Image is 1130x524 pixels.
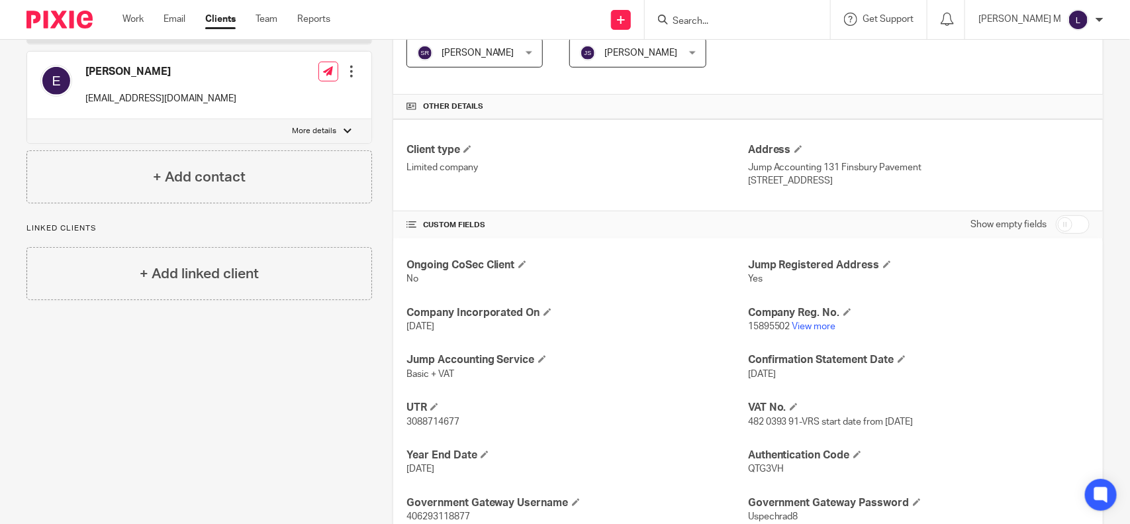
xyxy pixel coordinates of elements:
[297,13,330,26] a: Reports
[164,13,185,26] a: Email
[406,370,454,379] span: Basic + VAT
[970,218,1047,231] label: Show empty fields
[406,401,748,415] h4: UTR
[406,448,748,462] h4: Year End Date
[580,45,596,61] img: svg%3E
[406,464,434,474] span: [DATE]
[748,143,1090,157] h4: Address
[406,143,748,157] h4: Client type
[406,274,418,284] span: No
[748,174,1090,187] p: [STREET_ADDRESS]
[406,258,748,272] h4: Ongoing CoSec Client
[406,417,459,427] span: 3088714677
[85,92,236,105] p: [EMAIL_ADDRESS][DOMAIN_NAME]
[748,258,1090,272] h4: Jump Registered Address
[748,370,776,379] span: [DATE]
[671,16,790,28] input: Search
[122,13,144,26] a: Work
[205,13,236,26] a: Clients
[604,48,677,58] span: [PERSON_NAME]
[978,13,1061,26] p: [PERSON_NAME] M
[26,11,93,28] img: Pixie
[256,13,277,26] a: Team
[406,353,748,367] h4: Jump Accounting Service
[406,306,748,320] h4: Company Incorporated On
[748,448,1090,462] h4: Authentication Code
[140,264,259,284] h4: + Add linked client
[417,45,433,61] img: svg%3E
[85,65,236,79] h4: [PERSON_NAME]
[748,512,798,521] span: Uspechrad8
[748,496,1090,510] h4: Government Gateway Password
[293,126,337,136] p: More details
[748,322,790,331] span: 15895502
[406,220,748,231] h4: CUSTOM FIELDS
[406,161,748,174] p: Limited company
[748,353,1090,367] h4: Confirmation Statement Date
[792,322,836,331] a: View more
[406,496,748,510] h4: Government Gateway Username
[748,161,1090,174] p: Jump Accounting 131 Finsbury Pavement
[748,274,763,284] span: Yes
[748,306,1090,320] h4: Company Reg. No.
[406,512,470,521] span: 406293118877
[748,464,784,474] span: QTG3VH
[406,322,434,331] span: [DATE]
[40,65,72,97] img: svg%3E
[748,417,914,427] span: 482 0393 91-VRS start date from [DATE]
[26,223,372,234] p: Linked clients
[423,101,483,112] span: Other details
[1068,9,1089,30] img: svg%3E
[748,401,1090,415] h4: VAT No.
[442,48,514,58] span: [PERSON_NAME]
[863,15,914,24] span: Get Support
[153,167,246,187] h4: + Add contact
